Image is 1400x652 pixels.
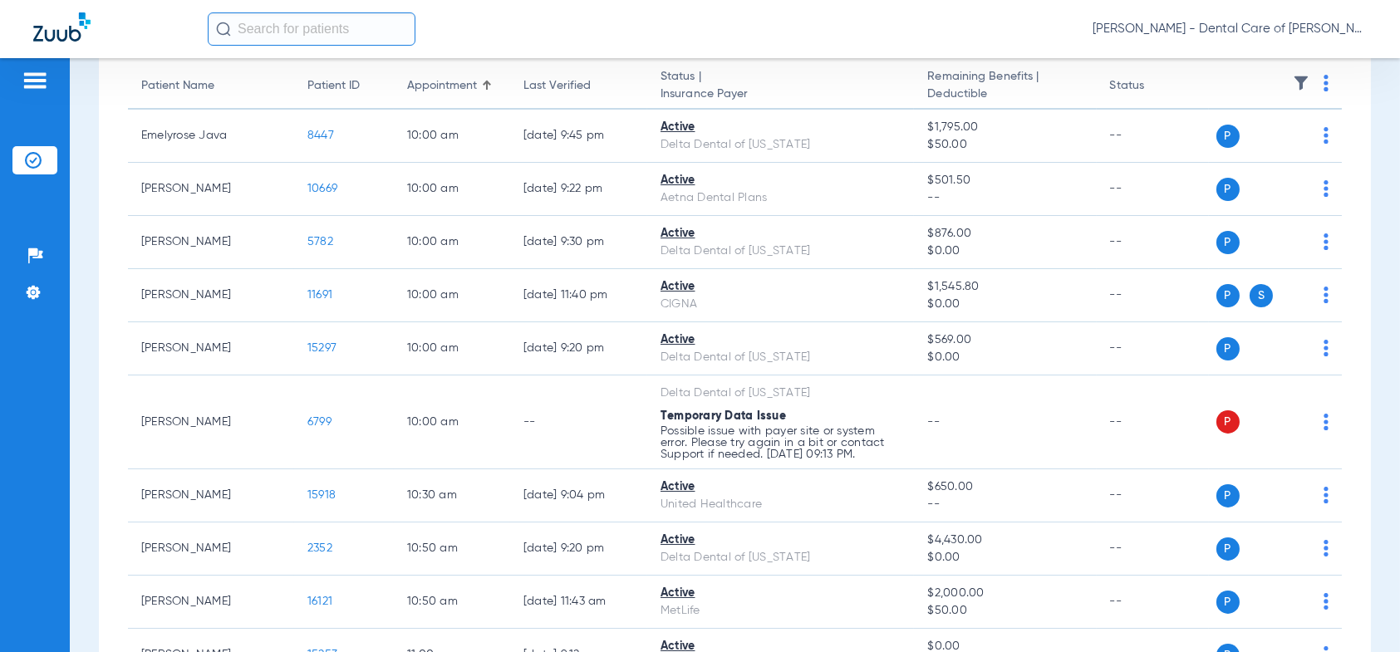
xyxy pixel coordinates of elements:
[661,296,901,313] div: CIGNA
[661,136,901,154] div: Delta Dental of [US_STATE]
[927,278,1083,296] span: $1,545.80
[1324,233,1329,250] img: group-dot-blue.svg
[927,296,1083,313] span: $0.00
[307,342,336,354] span: 15297
[128,522,294,576] td: [PERSON_NAME]
[1216,125,1240,148] span: P
[661,602,901,620] div: MetLife
[1097,110,1209,163] td: --
[1097,522,1209,576] td: --
[394,110,510,163] td: 10:00 AM
[307,289,332,301] span: 11691
[128,216,294,269] td: [PERSON_NAME]
[1324,340,1329,356] img: group-dot-blue.svg
[1216,410,1240,434] span: P
[1097,322,1209,375] td: --
[914,63,1096,110] th: Remaining Benefits |
[307,130,334,141] span: 8447
[661,189,901,207] div: Aetna Dental Plans
[394,576,510,629] td: 10:50 AM
[927,189,1083,207] span: --
[1097,469,1209,522] td: --
[661,119,901,136] div: Active
[208,12,415,46] input: Search for patients
[1093,21,1367,37] span: [PERSON_NAME] - Dental Care of [PERSON_NAME]
[1216,591,1240,614] span: P
[216,22,231,37] img: Search Icon
[661,86,901,103] span: Insurance Payer
[1097,576,1209,629] td: --
[927,172,1083,189] span: $501.50
[661,243,901,260] div: Delta Dental of [US_STATE]
[927,532,1083,549] span: $4,430.00
[510,522,647,576] td: [DATE] 9:20 PM
[661,172,901,189] div: Active
[394,322,510,375] td: 10:00 AM
[510,375,647,469] td: --
[927,331,1083,349] span: $569.00
[1324,593,1329,610] img: group-dot-blue.svg
[394,216,510,269] td: 10:00 AM
[141,77,214,95] div: Patient Name
[927,136,1083,154] span: $50.00
[394,375,510,469] td: 10:00 AM
[661,385,901,402] div: Delta Dental of [US_STATE]
[1097,269,1209,322] td: --
[510,269,647,322] td: [DATE] 11:40 PM
[1097,375,1209,469] td: --
[1097,63,1209,110] th: Status
[661,549,901,566] div: Delta Dental of [US_STATE]
[407,77,477,95] div: Appointment
[647,63,914,110] th: Status |
[1216,484,1240,507] span: P
[394,522,510,576] td: 10:50 AM
[1324,180,1329,197] img: group-dot-blue.svg
[1324,540,1329,556] img: group-dot-blue.svg
[307,596,332,607] span: 16121
[661,410,786,422] span: Temporary Data Issue
[1324,487,1329,503] img: group-dot-blue.svg
[927,602,1083,620] span: $50.00
[1216,284,1240,307] span: P
[141,77,281,95] div: Patient Name
[307,77,360,95] div: Patient ID
[510,110,647,163] td: [DATE] 9:45 PM
[661,496,901,513] div: United Healthcare
[394,469,510,522] td: 10:30 AM
[128,576,294,629] td: [PERSON_NAME]
[927,478,1083,496] span: $650.00
[661,331,901,349] div: Active
[1250,284,1273,307] span: S
[128,322,294,375] td: [PERSON_NAME]
[33,12,91,42] img: Zuub Logo
[510,163,647,216] td: [DATE] 9:22 PM
[1216,337,1240,360] span: P
[1324,75,1329,91] img: group-dot-blue.svg
[307,183,337,194] span: 10669
[128,469,294,522] td: [PERSON_NAME]
[128,110,294,163] td: Emelyrose Java
[407,77,497,95] div: Appointment
[523,77,634,95] div: Last Verified
[1324,414,1329,430] img: group-dot-blue.svg
[661,532,901,549] div: Active
[307,416,332,428] span: 6799
[307,236,333,248] span: 5782
[523,77,591,95] div: Last Verified
[927,416,940,428] span: --
[510,576,647,629] td: [DATE] 11:43 AM
[927,549,1083,566] span: $0.00
[394,269,510,322] td: 10:00 AM
[927,86,1083,103] span: Deductible
[394,163,510,216] td: 10:00 AM
[1324,127,1329,144] img: group-dot-blue.svg
[1216,231,1240,254] span: P
[307,542,332,554] span: 2352
[307,489,336,501] span: 15918
[22,71,48,91] img: hamburger-icon
[128,269,294,322] td: [PERSON_NAME]
[1324,287,1329,303] img: group-dot-blue.svg
[1097,216,1209,269] td: --
[510,216,647,269] td: [DATE] 9:30 PM
[661,585,901,602] div: Active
